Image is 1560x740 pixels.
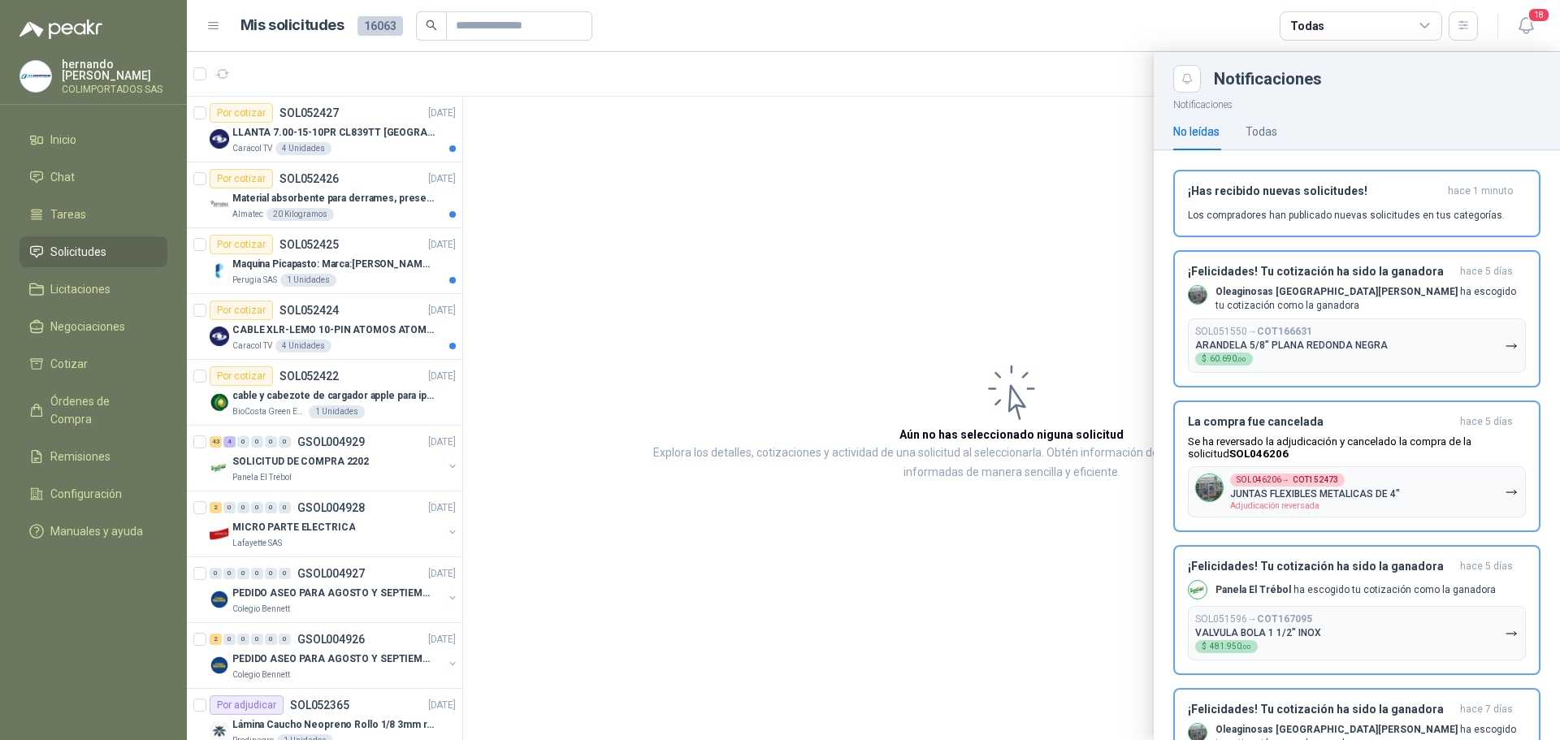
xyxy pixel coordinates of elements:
button: ¡Has recibido nuevas solicitudes!hace 1 minuto Los compradores han publicado nuevas solicitudes e... [1173,170,1540,237]
a: Configuración [19,478,167,509]
p: SOL051596 → [1195,613,1312,625]
div: Todas [1290,17,1324,35]
a: Órdenes de Compra [19,386,167,435]
div: No leídas [1173,123,1220,141]
span: Manuales y ayuda [50,522,143,540]
a: Remisiones [19,441,167,472]
button: Company LogoSOL046206→COT152473JUNTAS FLEXIBLES METALICAS DE 4"Adjudicación reversada [1188,466,1526,517]
span: Configuración [50,485,122,503]
a: Negociaciones [19,311,167,342]
b: Oleaginosas [GEOGRAPHIC_DATA][PERSON_NAME] [1215,724,1458,735]
button: SOL051550→COT166631ARANDELA 5/8" PLANA REDONDA NEGRA$60.690,00 [1188,318,1526,373]
span: Licitaciones [50,280,110,298]
b: COT152473 [1293,476,1338,484]
b: COT167095 [1257,613,1312,625]
img: Company Logo [1196,474,1223,501]
span: ,00 [1237,356,1246,363]
span: Remisiones [50,448,110,465]
span: 18 [1527,7,1550,23]
p: ha escogido tu cotización como la ganadora [1215,285,1526,313]
span: hace 5 días [1460,265,1513,279]
div: Notificaciones [1214,71,1540,87]
p: Notificaciones [1154,93,1560,113]
button: SOL051596→COT167095VALVULA BOLA 1 1/2" INOX$481.950,00 [1188,606,1526,660]
b: COT166631 [1257,326,1312,337]
a: Licitaciones [19,274,167,305]
span: Adjudicación reversada [1230,501,1319,510]
span: hace 5 días [1460,415,1513,429]
b: Panela El Trébol [1215,584,1291,595]
span: Cotizar [50,355,88,373]
h3: ¡Felicidades! Tu cotización ha sido la ganadora [1188,703,1454,716]
p: VALVULA BOLA 1 1/2" INOX [1195,627,1321,638]
a: Solicitudes [19,236,167,267]
button: ¡Felicidades! Tu cotización ha sido la ganadorahace 5 días Company LogoPanela El Trébol ha escogi... [1173,545,1540,675]
b: Oleaginosas [GEOGRAPHIC_DATA][PERSON_NAME] [1215,286,1458,297]
h3: ¡Felicidades! Tu cotización ha sido la ganadora [1188,265,1454,279]
a: Cotizar [19,348,167,379]
p: ARANDELA 5/8" PLANA REDONDA NEGRA [1195,340,1388,351]
a: Inicio [19,124,167,155]
img: Logo peakr [19,19,102,39]
span: Solicitudes [50,243,106,261]
span: search [426,19,437,31]
h3: La compra fue cancelada [1188,415,1454,429]
span: 481.950 [1210,643,1251,651]
div: $ [1195,353,1253,366]
p: hernando [PERSON_NAME] [62,58,167,81]
button: La compra fue canceladahace 5 días Se ha reversado la adjudicación y cancelado la compra de la so... [1173,400,1540,532]
span: Inicio [50,131,76,149]
b: SOL046206 [1229,448,1289,460]
h3: ¡Felicidades! Tu cotización ha sido la ganadora [1188,560,1454,573]
p: JUNTAS FLEXIBLES METALICAS DE 4" [1230,488,1400,500]
span: 60.690 [1210,355,1246,363]
button: ¡Felicidades! Tu cotización ha sido la ganadorahace 5 días Company LogoOleaginosas [GEOGRAPHIC_DA... [1173,250,1540,388]
span: Chat [50,168,75,186]
span: ,00 [1241,643,1251,651]
span: Tareas [50,206,86,223]
a: Tareas [19,199,167,230]
p: Se ha reversado la adjudicación y cancelado la compra de la solicitud [1188,435,1526,460]
a: Manuales y ayuda [19,516,167,547]
span: hace 7 días [1460,703,1513,716]
span: Órdenes de Compra [50,392,152,428]
span: Negociaciones [50,318,125,335]
div: SOL046206 → [1230,474,1345,487]
p: Los compradores han publicado nuevas solicitudes en tus categorías. [1188,208,1505,223]
button: 18 [1511,11,1540,41]
span: hace 5 días [1460,560,1513,573]
img: Company Logo [1189,581,1207,599]
h1: Mis solicitudes [240,14,344,37]
span: hace 1 minuto [1448,184,1513,198]
p: ha escogido tu cotización como la ganadora [1215,583,1496,597]
div: Todas [1246,123,1277,141]
img: Company Logo [1189,286,1207,304]
h3: ¡Has recibido nuevas solicitudes! [1188,184,1441,198]
div: $ [1195,640,1258,653]
img: Company Logo [20,61,51,92]
span: 16063 [357,16,403,36]
a: Chat [19,162,167,193]
button: Close [1173,65,1201,93]
p: COLIMPORTADOS SAS [62,84,167,94]
p: SOL051550 → [1195,326,1312,338]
